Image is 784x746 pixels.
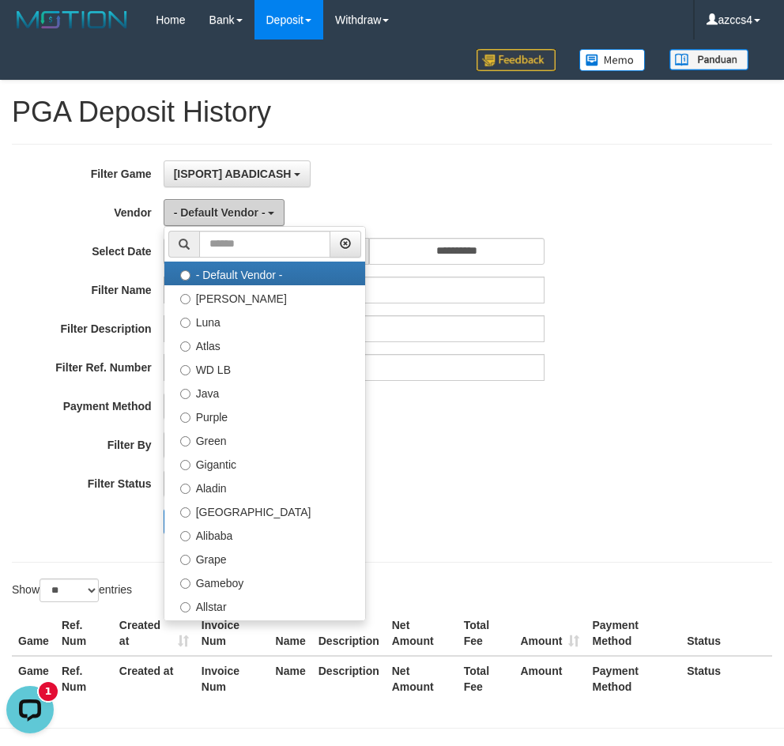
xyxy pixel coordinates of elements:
[477,49,556,71] img: Feedback.jpg
[180,460,190,470] input: Gigantic
[180,270,190,281] input: - Default Vendor -
[180,531,190,541] input: Alibaba
[386,656,458,701] th: Net Amount
[312,656,386,701] th: Description
[55,611,113,656] th: Ref. Num
[39,2,58,21] div: New messages notification
[195,611,269,656] th: Invoice Num
[174,206,266,219] span: - Default Vendor -
[180,602,190,612] input: Allstar
[386,611,458,656] th: Net Amount
[6,6,54,54] button: Open LiveChat chat widget
[174,168,292,180] span: [ISPORT] ABADICASH
[180,341,190,352] input: Atlas
[164,499,365,522] label: [GEOGRAPHIC_DATA]
[164,380,365,404] label: Java
[164,199,285,226] button: - Default Vendor -
[164,617,365,641] label: Xtr
[164,546,365,570] label: Grape
[680,611,772,656] th: Status
[180,555,190,565] input: Grape
[164,309,365,333] label: Luna
[164,356,365,380] label: WD LB
[113,611,195,656] th: Created at
[586,656,680,701] th: Payment Method
[12,656,55,701] th: Game
[180,389,190,399] input: Java
[586,611,680,656] th: Payment Method
[40,578,99,602] select: Showentries
[164,428,365,451] label: Green
[164,333,365,356] label: Atlas
[669,49,748,70] img: panduan.png
[514,611,586,656] th: Amount
[180,365,190,375] input: WD LB
[164,570,365,593] label: Gameboy
[514,656,586,701] th: Amount
[680,656,772,701] th: Status
[180,507,190,518] input: [GEOGRAPHIC_DATA]
[164,451,365,475] label: Gigantic
[269,656,312,701] th: Name
[55,656,113,701] th: Ref. Num
[180,413,190,423] input: Purple
[180,318,190,328] input: Luna
[180,578,190,589] input: Gameboy
[12,96,772,128] h1: PGA Deposit History
[164,593,365,617] label: Allstar
[458,611,514,656] th: Total Fee
[164,522,365,546] label: Alibaba
[312,611,386,656] th: Description
[12,8,132,32] img: MOTION_logo.png
[164,285,365,309] label: [PERSON_NAME]
[12,578,132,602] label: Show entries
[164,404,365,428] label: Purple
[12,611,55,656] th: Game
[180,484,190,494] input: Aladin
[180,436,190,446] input: Green
[269,611,312,656] th: Name
[579,49,646,71] img: Button%20Memo.svg
[113,656,195,701] th: Created at
[164,160,311,187] button: [ISPORT] ABADICASH
[195,656,269,701] th: Invoice Num
[458,656,514,701] th: Total Fee
[164,475,365,499] label: Aladin
[180,294,190,304] input: [PERSON_NAME]
[164,262,365,285] label: - Default Vendor -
